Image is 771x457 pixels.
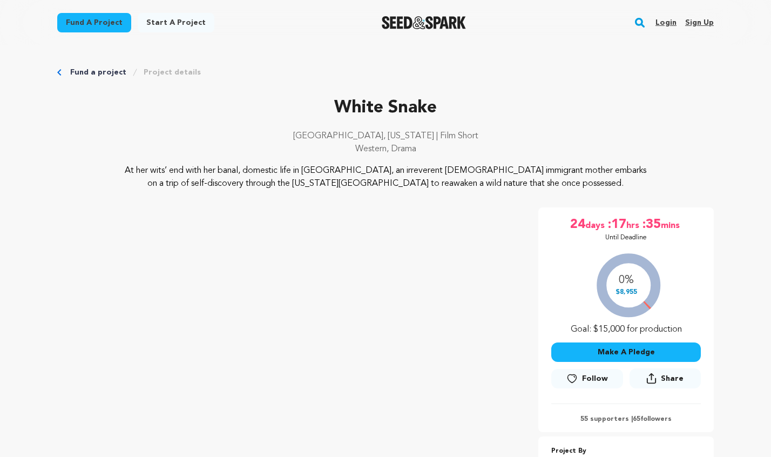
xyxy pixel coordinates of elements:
[607,216,626,233] span: :17
[70,67,126,78] a: Fund a project
[138,13,214,32] a: Start a project
[57,130,714,143] p: [GEOGRAPHIC_DATA], [US_STATE] | Film Short
[123,164,648,190] p: At her wits’ end with her banal, domestic life in [GEOGRAPHIC_DATA], an irreverent [DEMOGRAPHIC_D...
[551,415,701,424] p: 55 supporters | followers
[582,373,608,384] span: Follow
[57,143,714,156] p: Western, Drama
[570,216,585,233] span: 24
[685,14,714,31] a: Sign up
[382,16,466,29] a: Seed&Spark Homepage
[641,216,661,233] span: :35
[382,16,466,29] img: Seed&Spark Logo Dark Mode
[144,67,201,78] a: Project details
[626,216,641,233] span: hrs
[57,13,131,32] a: Fund a project
[661,216,682,233] span: mins
[630,368,701,388] button: Share
[57,95,714,121] p: White Snake
[655,14,677,31] a: Login
[57,67,714,78] div: Breadcrumb
[585,216,607,233] span: days
[633,416,640,422] span: 65
[551,369,623,388] a: Follow
[630,368,701,393] span: Share
[605,233,647,242] p: Until Deadline
[661,373,684,384] span: Share
[551,342,701,362] button: Make A Pledge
